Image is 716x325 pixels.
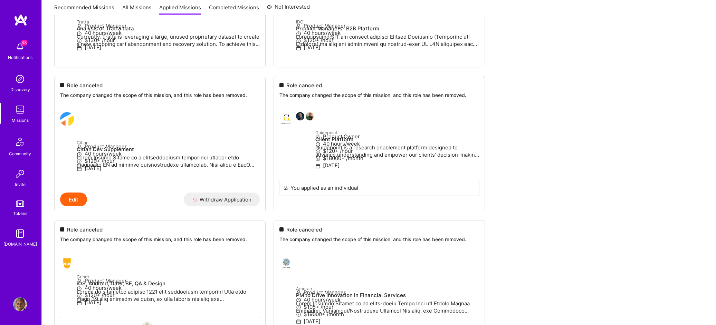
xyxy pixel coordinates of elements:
a: User Avatar [11,297,29,311]
img: logo [14,14,28,26]
a: Applied Missions [159,4,201,15]
a: Completed Missions [209,4,259,15]
p: The company changed the scope of this mission, and this role has been removed. [60,92,260,99]
div: Invite [15,181,26,188]
a: All Missions [122,4,152,15]
button: Withdraw Application [184,193,260,206]
span: Role canceled [67,82,103,89]
div: Community [9,150,31,157]
a: Citian company logoCitianCitian Dev SupplementLorem Ipsumd:Sitame co a elitseddoeiusm temporinci ... [55,107,265,193]
i: icon Applicant [77,145,82,150]
img: bell [13,40,27,54]
p: 40 hours/week [77,150,260,157]
button: Edit [60,193,87,206]
span: 33 [21,40,27,46]
p: [DATE] [77,165,260,172]
img: guide book [13,227,27,240]
img: Invite [13,167,27,181]
div: Missions [12,117,29,124]
img: User Avatar [13,297,27,311]
img: teamwork [13,103,27,117]
img: Citian company logo [60,112,74,126]
p: $120+ /hour [77,157,260,165]
i: icon MoneyGray [77,159,82,164]
div: Notifications [8,54,32,61]
i: icon Calendar [77,166,82,171]
i: icon Clock [77,152,82,157]
p: Product Manager [77,143,260,150]
div: Discovery [10,86,30,93]
img: discovery [13,72,27,86]
a: Not Interested [267,3,310,15]
img: Community [12,134,28,150]
img: tokens [16,200,24,207]
div: [DOMAIN_NAME] [3,240,37,248]
div: Tokens [13,210,27,217]
a: Recommended Missions [54,4,114,15]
